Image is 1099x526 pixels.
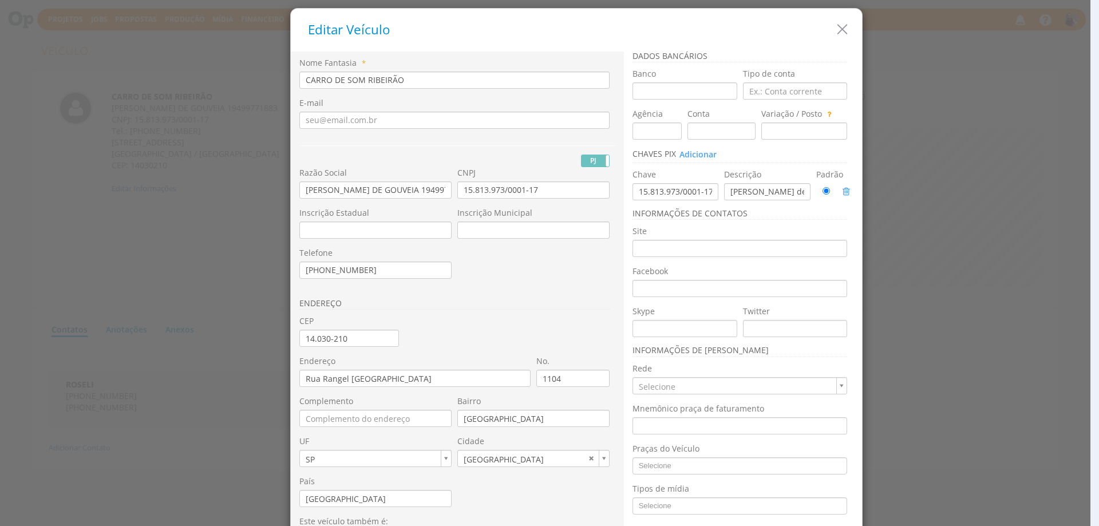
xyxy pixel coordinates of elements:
[299,247,333,259] label: Telefone
[724,169,761,180] label: Descrição
[582,155,609,167] label: PJ
[299,57,357,69] label: Nome Fantasia
[679,148,717,161] button: Adicionar
[632,68,656,80] label: Banco
[632,266,668,277] label: Facebook
[824,109,831,119] span: Utilize este campo para informar dados adicionais ou específicos para esta conta. Ex: 013 - Poupança
[633,378,832,396] span: Selecione
[457,207,532,219] label: Inscrição Municipal
[299,436,309,447] label: UF
[632,483,689,495] label: Tipos de mídia
[632,148,848,163] h3: Chaves PIX
[743,82,848,100] input: Ex.: Conta corrente
[457,396,481,407] label: Bairro
[299,355,335,367] label: Endereço
[743,68,795,80] label: Tipo de conta
[299,207,369,219] label: Inscrição Estadual
[299,450,452,467] a: SP
[632,443,699,454] label: Praças do Veículo
[632,52,848,62] h3: Dados bancários
[687,108,710,120] label: Conta
[632,306,655,317] label: Skype
[299,97,323,109] label: E-mail
[299,396,353,407] label: Complemento
[632,377,848,394] a: Selecione
[457,167,476,179] label: CNPJ
[299,370,531,387] input: Digite o logradouro do cliente (Rua, Avenida, Alameda)
[816,169,843,180] label: Padrão
[299,112,610,129] input: seu@email.com.br
[761,108,822,120] label: Variação / Posto
[299,410,452,427] input: Complemento do endereço
[299,315,314,327] label: CEP
[457,436,484,447] label: Cidade
[632,209,848,220] h3: Informações de Contatos
[536,355,549,367] label: No.
[299,490,452,507] input: Brasil
[299,476,315,487] label: País
[632,346,848,357] h3: Informações de [PERSON_NAME]
[299,330,399,347] input: 00.000-000
[359,58,366,68] span: Campo obrigatório
[299,299,610,310] h3: ENDEREÇO
[457,181,610,199] input: 00.000.000/0000-00
[457,450,610,467] a: [GEOGRAPHIC_DATA]
[632,226,647,237] label: Site
[300,450,436,468] span: SP
[743,306,770,317] label: Twitter
[308,23,853,37] h5: Editar Veículo
[458,450,585,468] span: [GEOGRAPHIC_DATA]
[632,403,764,414] label: Mnemônico praça de faturamento
[632,169,656,180] label: Chave
[632,363,652,374] label: Rede
[299,262,452,279] input: (xx) 9999-9999
[299,167,347,179] label: Razão Social
[632,108,663,120] label: Agência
